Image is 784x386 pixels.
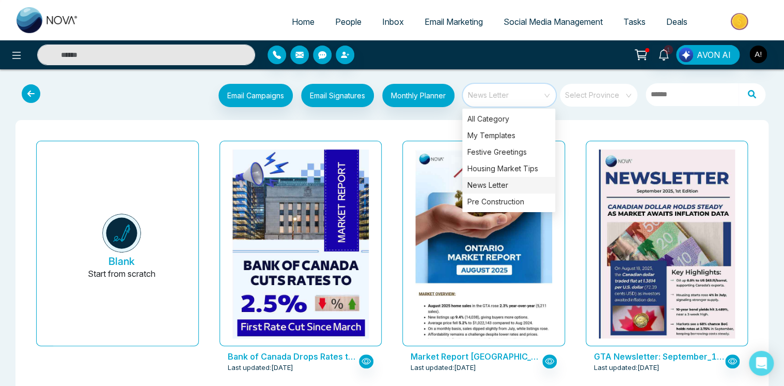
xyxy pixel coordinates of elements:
[697,49,731,61] span: AVON AI
[210,90,293,100] a: Email Campaigns
[623,17,646,27] span: Tasks
[374,84,454,110] a: Monthly Planner
[372,12,414,32] a: Inbox
[462,127,555,144] div: My Templates
[102,214,141,253] img: novacrm
[462,111,555,127] div: All Category
[411,350,542,363] p: Market Report Ontario - August 2025
[656,12,698,32] a: Deals
[88,268,155,292] p: Start from scratch
[749,46,767,63] img: User Avatar
[462,194,555,210] div: Pre Construction
[301,84,374,107] button: Email Signatures
[651,45,676,63] a: 1
[462,177,555,194] div: News Letter
[493,12,613,32] a: Social Media Management
[293,84,374,110] a: Email Signatures
[749,351,774,376] div: Open Intercom Messenger
[462,160,555,177] div: Housing Market Tips
[382,84,454,107] button: Monthly Planner
[425,17,483,27] span: Email Marketing
[218,84,293,107] button: Email Campaigns
[108,255,135,268] h5: Blank
[462,144,555,160] div: Festive Greetings
[414,12,493,32] a: Email Marketing
[594,363,660,373] span: Last updated: [DATE]
[613,12,656,32] a: Tasks
[335,17,362,27] span: People
[504,17,603,27] span: Social Media Management
[325,12,372,32] a: People
[703,10,778,33] img: Market-place.gif
[17,7,79,33] img: Nova CRM Logo
[281,12,325,32] a: Home
[676,45,740,65] button: AVON AI
[382,17,404,27] span: Inbox
[228,363,293,373] span: Last updated: [DATE]
[664,45,673,54] span: 1
[411,363,476,373] span: Last updated: [DATE]
[228,350,359,363] p: Bank of Canada Drops Rates to 2.5% - Sep 17, 2025
[679,48,693,62] img: Lead Flow
[468,87,552,103] span: News Letter
[53,150,190,346] button: BlankStart from scratch
[594,350,725,363] p: GTA Newsletter: September_1st Edition
[292,17,315,27] span: Home
[666,17,687,27] span: Deals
